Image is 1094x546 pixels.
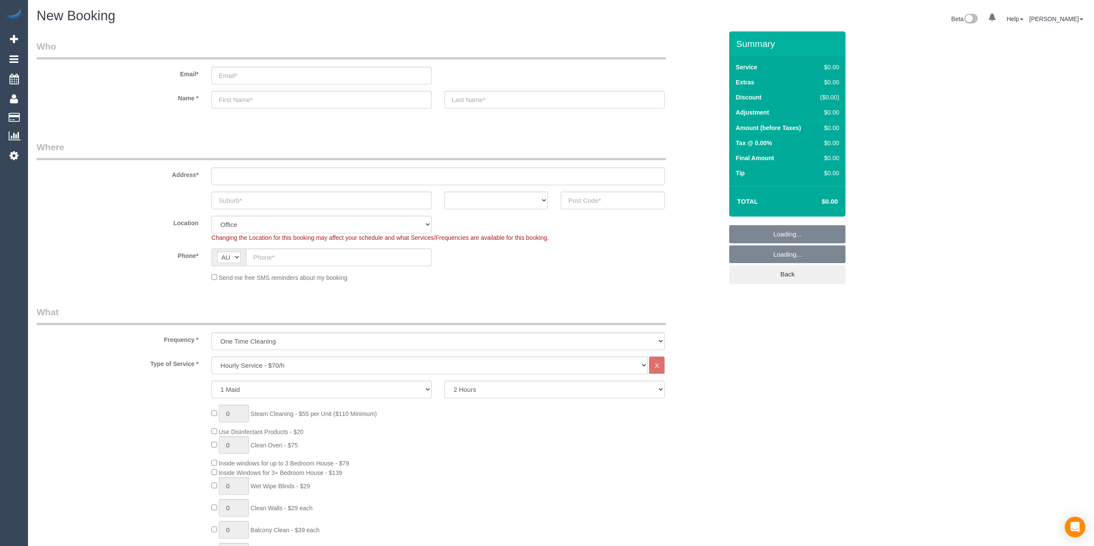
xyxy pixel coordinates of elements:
input: Post Code* [561,192,665,209]
div: $0.00 [816,139,839,147]
a: Help [1007,16,1023,22]
div: $0.00 [816,108,839,117]
input: Suburb* [211,192,432,209]
label: Frequency * [30,332,205,344]
span: Use Disinfectant Products - $20 [219,428,304,435]
input: Last Name* [444,91,665,109]
label: Final Amount [736,154,774,162]
a: Back [729,265,845,283]
legend: Where [37,141,666,160]
label: Address* [30,168,205,179]
span: Inside Windows for 3+ Bedroom House - $139 [219,469,342,476]
a: Beta [951,16,978,22]
span: Clean Oven - $75 [251,442,298,449]
span: Steam Cleaning - $55 per Unit ($110 Minimum) [251,410,377,417]
img: New interface [963,14,978,25]
label: Tip [736,169,745,177]
label: Amount (before Taxes) [736,124,801,132]
div: ($0.00) [816,93,839,102]
label: Extras [736,78,754,87]
span: Inside windows for up to 3 Bedroom House - $79 [219,460,349,467]
span: New Booking [37,8,115,23]
label: Service [736,63,757,71]
label: Location [30,216,205,227]
img: Automaid Logo [5,9,22,21]
input: Email* [211,67,432,84]
div: $0.00 [816,78,839,87]
label: Adjustment [736,108,769,117]
div: $0.00 [816,124,839,132]
label: Name * [30,91,205,102]
h3: Summary [736,39,841,49]
input: Phone* [246,248,432,266]
div: Open Intercom Messenger [1065,517,1085,537]
h4: $0.00 [796,198,838,205]
span: Send me free SMS reminders about my booking [219,274,348,281]
span: Clean Walls - $29 each [251,505,313,512]
a: [PERSON_NAME] [1029,16,1083,22]
label: Type of Service * [30,357,205,368]
label: Discount [736,93,761,102]
label: Phone* [30,248,205,260]
div: $0.00 [816,63,839,71]
div: $0.00 [816,154,839,162]
legend: What [37,306,666,325]
span: Balcony Clean - $39 each [251,527,320,534]
legend: Who [37,40,666,59]
span: Changing the Location for this booking may affect your schedule and what Services/Frequencies are... [211,234,549,241]
strong: Total [737,198,758,205]
span: Wet Wipe Blinds - $29 [251,483,310,490]
label: Email* [30,67,205,78]
div: $0.00 [816,169,839,177]
label: Tax @ 0.00% [736,139,772,147]
input: First Name* [211,91,432,109]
